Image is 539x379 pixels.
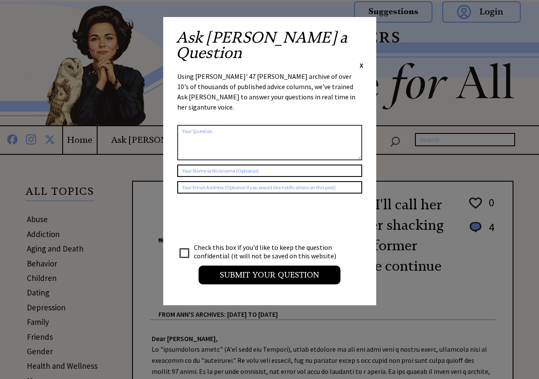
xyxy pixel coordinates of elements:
[360,61,363,69] span: X
[176,30,363,61] h2: Ask [PERSON_NAME] a Question
[177,202,307,235] iframe: reCAPTCHA
[193,243,344,260] td: Check this box if you'd like to keep the question confidential (it will not be saved on this webs...
[177,181,362,194] input: Your Email Address (Optional if you would like notifications on this post)
[177,165,362,177] input: Your Name or Nickname (Optional)
[177,71,362,121] div: Using [PERSON_NAME]' 47 [PERSON_NAME] archive of over 10's of thousands of published advice colum...
[199,266,340,284] input: Submit your Question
